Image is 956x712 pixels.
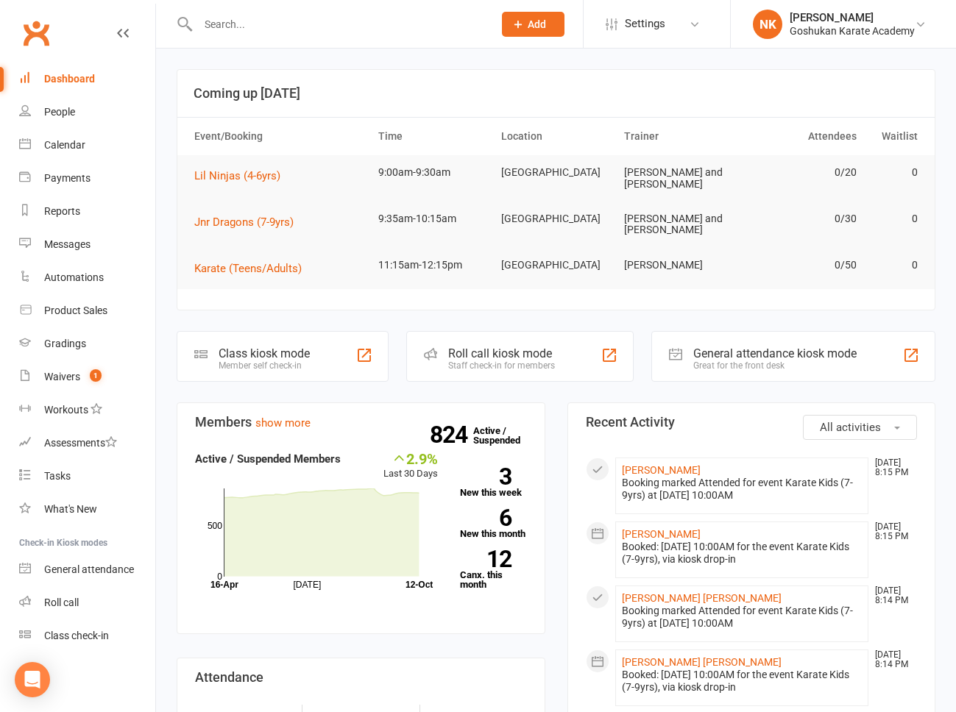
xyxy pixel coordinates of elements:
[44,73,95,85] div: Dashboard
[460,507,511,529] strong: 6
[868,458,916,477] time: [DATE] 8:15 PM
[194,262,302,275] span: Karate (Teens/Adults)
[473,415,538,456] a: 824Active / Suspended
[495,118,617,155] th: Location
[868,522,916,541] time: [DATE] 8:15 PM
[495,202,617,236] td: [GEOGRAPHIC_DATA]
[188,118,372,155] th: Event/Booking
[448,346,555,360] div: Roll call kiosk mode
[194,213,304,231] button: Jnr Dragons (7-9yrs)
[863,118,924,155] th: Waitlist
[448,360,555,371] div: Staff check-in for members
[790,11,915,24] div: [PERSON_NAME]
[44,271,104,283] div: Automations
[803,415,917,440] button: All activities
[19,162,155,195] a: Payments
[383,450,438,466] div: 2.9%
[19,394,155,427] a: Workouts
[790,24,915,38] div: Goshukan Karate Academy
[219,360,310,371] div: Member self check-in
[617,248,740,282] td: [PERSON_NAME]
[622,592,782,604] a: [PERSON_NAME] [PERSON_NAME]
[622,464,701,476] a: [PERSON_NAME]
[622,477,863,502] div: Booking marked Attended for event Karate Kids (7-9yrs) at [DATE] 10:00AM
[693,360,857,371] div: Great for the front desk
[625,7,665,40] span: Settings
[372,202,495,236] td: 9:35am-10:15am
[90,369,102,382] span: 1
[383,450,438,482] div: Last 30 Days
[460,509,526,538] a: 6New this month
[753,10,782,39] div: NK
[44,404,88,416] div: Workouts
[19,360,155,394] a: Waivers 1
[863,155,924,190] td: 0
[194,167,291,185] button: Lil Ninjas (4-6yrs)
[372,118,495,155] th: Time
[495,248,617,282] td: [GEOGRAPHIC_DATA]
[15,662,50,697] div: Open Intercom Messenger
[19,619,155,652] a: Class kiosk mode
[868,586,916,605] time: [DATE] 8:14 PM
[622,605,863,630] div: Booking marked Attended for event Karate Kids (7-9yrs) at [DATE] 10:00AM
[19,63,155,96] a: Dashboard
[255,416,311,430] a: show more
[44,338,86,349] div: Gradings
[19,460,155,493] a: Tasks
[219,346,310,360] div: Class kiosk mode
[194,169,280,182] span: Lil Ninjas (4-6yrs)
[44,371,80,382] div: Waivers
[586,415,918,430] h3: Recent Activity
[460,468,526,497] a: 3New this week
[194,216,294,229] span: Jnr Dragons (7-9yrs)
[372,155,495,190] td: 9:00am-9:30am
[19,586,155,619] a: Roll call
[622,669,863,694] div: Booked: [DATE] 10:00AM for the event Karate Kids (7-9yrs), via kiosk drop-in
[44,437,117,449] div: Assessments
[740,118,863,155] th: Attendees
[820,421,881,434] span: All activities
[19,493,155,526] a: What's New
[740,248,863,282] td: 0/50
[19,327,155,360] a: Gradings
[19,195,155,228] a: Reports
[195,452,341,466] strong: Active / Suspended Members
[18,15,54,51] a: Clubworx
[693,346,857,360] div: General attendance kiosk mode
[495,155,617,190] td: [GEOGRAPHIC_DATA]
[19,427,155,460] a: Assessments
[430,424,473,446] strong: 824
[863,202,924,236] td: 0
[19,553,155,586] a: General attendance kiosk mode
[44,205,80,217] div: Reports
[460,466,511,488] strong: 3
[44,563,134,575] div: General attendance
[195,415,527,430] h3: Members
[460,550,526,589] a: 12Canx. this month
[44,470,71,482] div: Tasks
[740,202,863,236] td: 0/30
[863,248,924,282] td: 0
[44,238,91,250] div: Messages
[372,248,495,282] td: 11:15am-12:15pm
[44,305,107,316] div: Product Sales
[19,96,155,129] a: People
[868,650,916,669] time: [DATE] 8:14 PM
[44,630,109,641] div: Class check-in
[19,294,155,327] a: Product Sales
[44,503,97,515] div: What's New
[460,548,511,570] strong: 12
[44,139,85,151] div: Calendar
[617,118,740,155] th: Trainer
[19,129,155,162] a: Calendar
[740,155,863,190] td: 0/20
[617,155,740,202] td: [PERSON_NAME] and [PERSON_NAME]
[502,12,564,37] button: Add
[194,14,483,35] input: Search...
[194,260,312,277] button: Karate (Teens/Adults)
[528,18,546,30] span: Add
[44,106,75,118] div: People
[195,670,527,685] h3: Attendance
[19,261,155,294] a: Automations
[622,528,701,540] a: [PERSON_NAME]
